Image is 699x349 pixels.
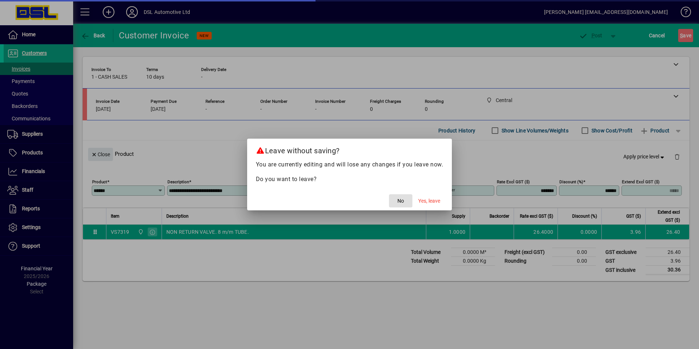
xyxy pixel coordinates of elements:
[256,175,443,184] p: Do you want to leave?
[247,139,452,160] h2: Leave without saving?
[418,197,440,205] span: Yes, leave
[397,197,404,205] span: No
[389,194,412,207] button: No
[256,160,443,169] p: You are currently editing and will lose any changes if you leave now.
[415,194,443,207] button: Yes, leave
